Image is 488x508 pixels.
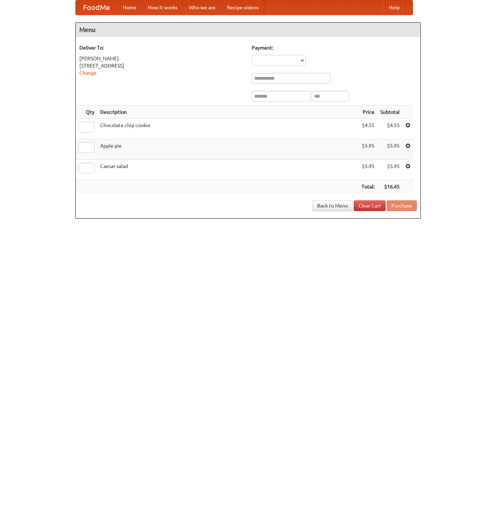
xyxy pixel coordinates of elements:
[377,180,403,194] th: $16.45
[359,119,377,139] td: $4.55
[79,55,245,62] div: [PERSON_NAME]
[377,106,403,119] th: Subtotal
[359,180,377,194] th: Total:
[183,0,221,15] a: Who we are
[377,119,403,139] td: $4.55
[79,70,97,76] a: Change
[79,44,245,51] h5: Deliver To:
[97,139,359,160] td: Apple pie
[142,0,183,15] a: How it works
[359,160,377,180] td: $5.95
[377,139,403,160] td: $5.95
[312,200,353,211] a: Back to Menu
[76,106,97,119] th: Qty
[76,23,420,37] h4: Menu
[76,0,117,15] a: FoodMe
[97,160,359,180] td: Caesar salad
[377,160,403,180] td: $5.95
[97,106,359,119] th: Description
[354,200,386,211] a: Clear Cart
[79,62,245,69] div: [STREET_ADDRESS]
[387,200,417,211] button: Purchase
[97,119,359,139] td: Chocolate chip cookie
[359,139,377,160] td: $5.95
[252,44,417,51] h5: Payment:
[383,0,405,15] a: Help
[117,0,142,15] a: Home
[221,0,264,15] a: Recipe videos
[359,106,377,119] th: Price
